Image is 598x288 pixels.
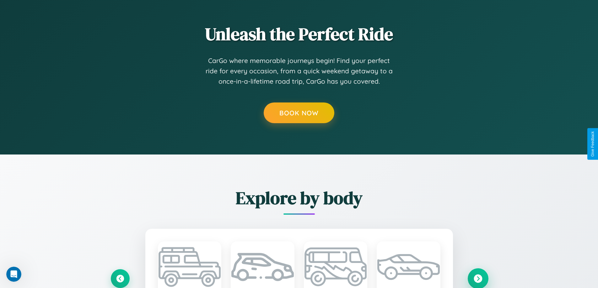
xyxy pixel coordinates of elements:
iframe: Intercom live chat [6,267,21,282]
button: Book Now [264,102,334,123]
h2: Unleash the Perfect Ride [111,22,488,46]
h2: Explore by body [111,186,488,210]
div: Give Feedback [590,131,595,157]
p: CarGo where memorable journeys begin! Find your perfect ride for every occasion, from a quick wee... [205,55,393,87]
